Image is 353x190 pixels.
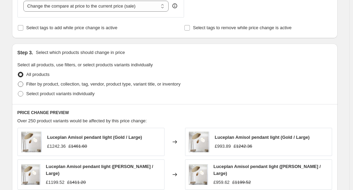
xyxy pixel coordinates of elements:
h6: PRICE CHANGE PREVIEW [17,110,332,115]
img: Luceplan-Amisol-5_80x.jpg [21,132,42,152]
span: £1242.36 [234,144,252,149]
img: Luceplan-Amisol-5_80x.jpg [21,164,40,185]
span: £1242.36 [47,144,66,149]
p: Select which products should change in price [36,49,125,56]
span: £993.89 [215,144,231,149]
span: Luceplan Amisol pendant light ([PERSON_NAME] / Large) [46,164,153,176]
img: Luceplan-Amisol-5_80x.jpg [189,132,209,152]
span: Select all products, use filters, or select products variants individually [17,62,153,67]
span: Select product variants individually [26,91,95,96]
div: help [171,2,178,9]
span: Select tags to add while price change is active [26,25,118,30]
span: Luceplan Amisol pendant light (Gold / Large) [47,135,142,140]
span: All products [26,72,50,77]
span: Select tags to remove while price change is active [193,25,292,30]
span: Over 250 product variants would be affected by this price change: [17,118,147,123]
span: £1411.20 [67,180,86,185]
img: Luceplan-Amisol-5_80x.jpg [189,164,208,185]
span: Filter by product, collection, tag, vendor, product type, variant title, or inventory [26,81,181,87]
span: £1461.60 [69,144,87,149]
span: Luceplan Amisol pendant light ([PERSON_NAME] / Large) [214,164,321,176]
span: £1199.52 [232,180,251,185]
span: £959.62 [214,180,230,185]
span: £1199.52 [46,180,64,185]
span: Luceplan Amisol pendant light (Gold / Large) [215,135,310,140]
h2: Step 3. [17,49,33,56]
